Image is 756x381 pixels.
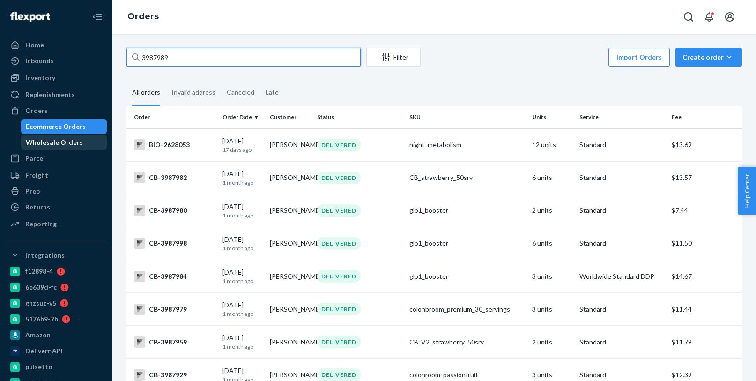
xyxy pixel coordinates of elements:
td: [PERSON_NAME] [266,326,313,359]
div: pulsetto [25,362,52,372]
td: [PERSON_NAME] [266,293,313,326]
p: 1 month ago [222,310,262,318]
td: 6 units [528,227,576,260]
button: Import Orders [608,48,670,67]
div: DELIVERED [317,204,361,217]
a: Inventory [6,70,107,85]
td: 2 units [528,326,576,359]
div: Inventory [25,73,55,82]
div: CB-3987982 [134,172,215,183]
th: SKU [406,106,529,128]
a: 5176b9-7b [6,312,107,327]
a: Returns [6,200,107,215]
div: [DATE] [222,300,262,318]
th: Status [313,106,406,128]
p: Standard [579,370,664,380]
button: Help Center [738,167,756,215]
td: $11.44 [668,293,742,326]
div: CB_strawberry_50srv [409,173,525,182]
p: Standard [579,239,664,248]
p: Standard [579,173,664,182]
div: colonroom_passionfruit [409,370,525,380]
th: Fee [668,106,742,128]
a: Ecommerce Orders [21,119,107,134]
p: Worldwide Standard DDP [579,272,664,281]
button: Open account menu [720,7,739,26]
button: Integrations [6,248,107,263]
div: glp1_booster [409,239,525,248]
td: [PERSON_NAME] [266,194,313,227]
div: Filter [367,52,420,62]
div: Invalid address [171,80,215,105]
a: Reporting [6,217,107,232]
div: 6e639d-fc [25,283,57,292]
div: CB_V2_strawberry_50srv [409,337,525,347]
div: Customer [270,113,310,121]
p: Standard [579,337,664,347]
p: 1 month ago [222,343,262,351]
th: Order [126,106,219,128]
div: gnzsuz-v5 [25,299,56,308]
div: [DATE] [222,136,262,154]
div: f12898-4 [25,267,53,276]
div: CB-3987979 [134,304,215,315]
th: Units [528,106,576,128]
div: [DATE] [222,235,262,252]
div: [DATE] [222,333,262,351]
ol: breadcrumbs [120,3,166,30]
p: Standard [579,140,664,149]
button: Filter [366,48,421,67]
div: 5176b9-7b [25,314,58,324]
div: DELIVERED [317,336,361,348]
div: DELIVERED [317,270,361,283]
td: $7.44 [668,194,742,227]
div: Prep [25,187,40,196]
div: Integrations [25,251,65,260]
div: DELIVERED [317,139,361,151]
div: glp1_booster [409,272,525,281]
div: DELIVERED [317,172,361,184]
button: Create order [675,48,742,67]
button: Close Navigation [88,7,107,26]
div: Amazon [25,330,51,340]
td: $11.50 [668,227,742,260]
div: DELIVERED [317,303,361,315]
a: Freight [6,168,107,183]
div: Create order [682,52,735,62]
p: 1 month ago [222,179,262,187]
td: 3 units [528,293,576,326]
div: Wholesale Orders [26,138,83,147]
a: gnzsuz-v5 [6,296,107,311]
a: Deliverr API [6,344,107,359]
div: Returns [25,202,50,212]
div: Inbounds [25,56,54,66]
div: Late [266,80,279,105]
p: 1 month ago [222,211,262,219]
div: colonbroom_premium_30_servings [409,305,525,314]
td: $13.57 [668,161,742,194]
div: Canceled [227,80,254,105]
a: Inbounds [6,53,107,68]
div: Replenishments [25,90,75,99]
div: [DATE] [222,268,262,285]
input: Search orders [126,48,361,67]
img: Flexport logo [10,12,50,22]
a: Prep [6,184,107,199]
a: f12898-4 [6,264,107,279]
td: 3 units [528,260,576,293]
div: Ecommerce Orders [26,122,86,131]
a: 6e639d-fc [6,280,107,295]
a: Amazon [6,328,107,343]
div: CB-3987998 [134,238,215,249]
td: $14.67 [668,260,742,293]
button: Open Search Box [679,7,698,26]
div: Reporting [25,219,57,229]
th: Order Date [219,106,266,128]
div: Orders [25,106,48,115]
p: 17 days ago [222,146,262,154]
div: DELIVERED [317,368,361,381]
td: [PERSON_NAME] [266,227,313,260]
a: Home [6,37,107,52]
div: [DATE] [222,202,262,219]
